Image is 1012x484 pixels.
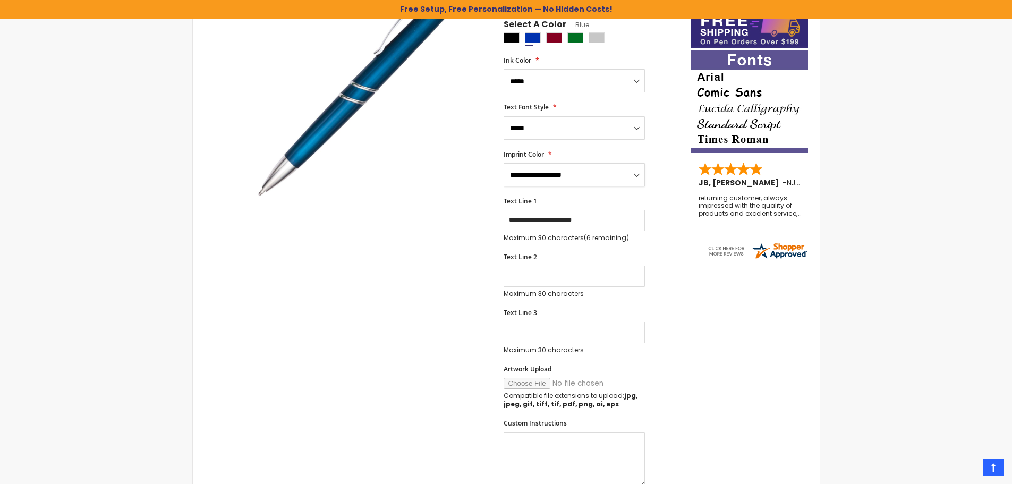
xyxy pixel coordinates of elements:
[699,177,783,188] span: JB, [PERSON_NAME]
[707,241,809,260] img: 4pens.com widget logo
[546,32,562,43] div: Burgundy
[699,194,802,217] div: returning customer, always impressed with the quality of products and excelent service, will retu...
[504,290,645,298] p: Maximum 30 characters
[566,20,589,29] span: Blue
[504,103,549,112] span: Text Font Style
[504,308,537,317] span: Text Line 3
[504,252,537,261] span: Text Line 2
[504,150,544,159] span: Imprint Color
[691,50,808,153] img: font-personalization-examples
[589,32,605,43] div: Silver
[567,32,583,43] div: Green
[525,32,541,43] div: Blue
[504,19,566,33] span: Select A Color
[707,253,809,262] a: 4pens.com certificate URL
[983,459,1004,476] a: Top
[504,56,531,65] span: Ink Color
[584,233,629,242] span: (6 remaining)
[504,346,645,354] p: Maximum 30 characters
[504,32,520,43] div: Black
[504,419,567,428] span: Custom Instructions
[783,177,875,188] span: - ,
[787,177,800,188] span: NJ
[504,197,537,206] span: Text Line 1
[504,392,645,409] p: Compatible file extensions to upload:
[691,10,808,48] img: Free shipping on orders over $199
[504,234,645,242] p: Maximum 30 characters
[504,364,551,373] span: Artwork Upload
[504,391,637,409] strong: jpg, jpeg, gif, tiff, tif, pdf, png, ai, eps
